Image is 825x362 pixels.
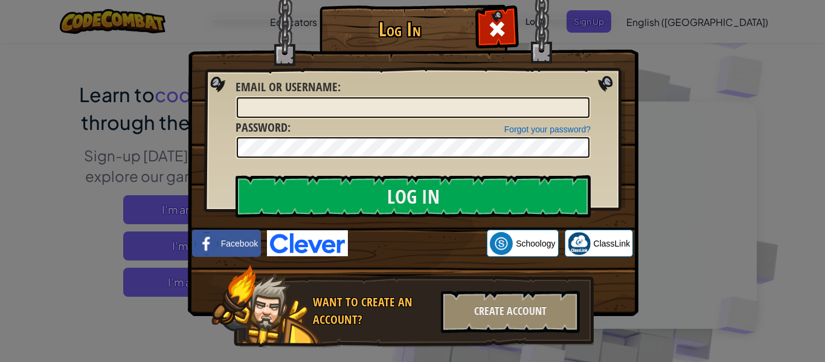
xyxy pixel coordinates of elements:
[236,119,291,137] label: :
[323,19,477,40] h1: Log In
[195,232,218,255] img: facebook_small.png
[236,119,287,135] span: Password
[236,175,591,218] input: Log In
[236,79,341,96] label: :
[313,294,434,328] div: Want to create an account?
[594,238,631,250] span: ClassLink
[441,291,580,333] div: Create Account
[348,230,487,257] iframe: Sign in with Google Button
[236,79,338,95] span: Email or Username
[504,124,591,134] a: Forgot your password?
[568,232,591,255] img: classlink-logo-small.png
[221,238,258,250] span: Facebook
[516,238,555,250] span: Schoology
[267,230,348,256] img: clever-logo-blue.png
[490,232,513,255] img: schoology.png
